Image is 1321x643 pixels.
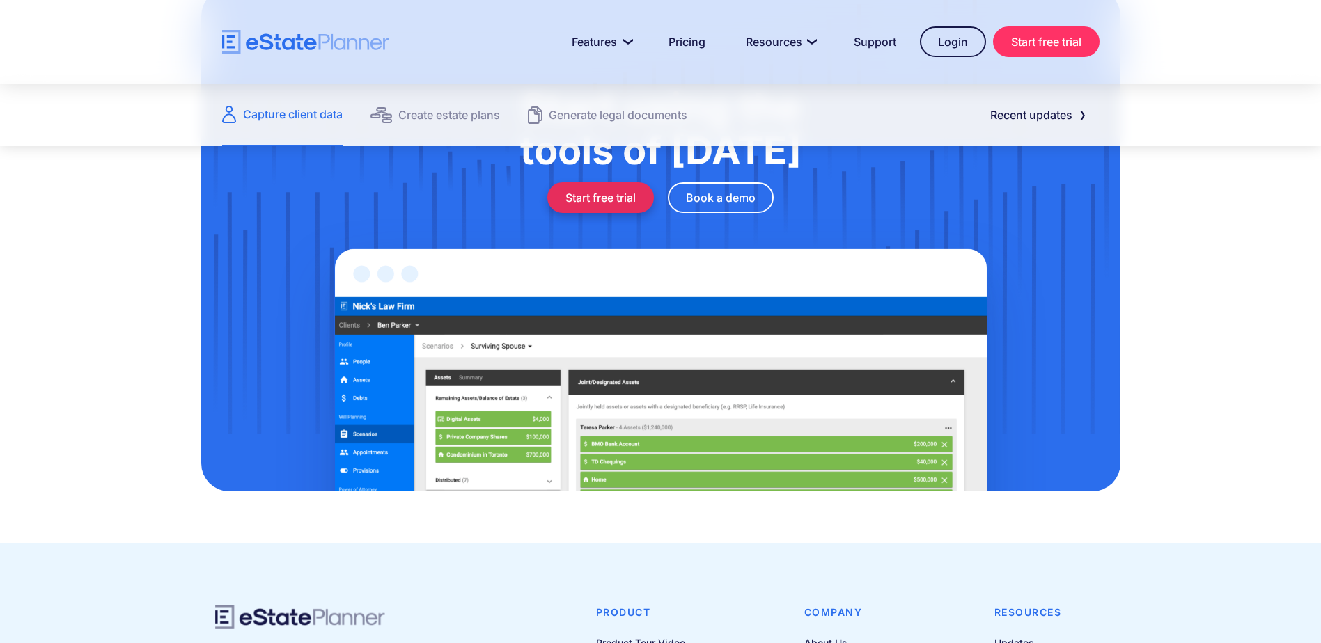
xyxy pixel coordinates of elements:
a: Support [837,28,913,56]
a: Login [920,26,986,57]
div: Generate legal documents [549,105,687,125]
div: Recent updates [990,105,1072,125]
h1: Start using the tools of [DATE] [271,86,1051,172]
div: Create estate plans [398,105,500,125]
a: Book a demo [668,182,774,213]
h4: Company [804,605,882,620]
a: Features [555,28,645,56]
a: Generate legal documents [528,84,687,146]
h4: Resources [994,605,1062,620]
a: Recent updates [974,101,1100,129]
a: Start free trial [547,182,654,213]
h4: Product [596,605,721,620]
div: Capture client data [243,104,343,124]
a: Start free trial [993,26,1100,57]
a: Resources [729,28,830,56]
a: Capture client data [222,84,343,146]
a: home [222,30,389,54]
a: Pricing [652,28,722,56]
a: Create estate plans [370,84,500,146]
